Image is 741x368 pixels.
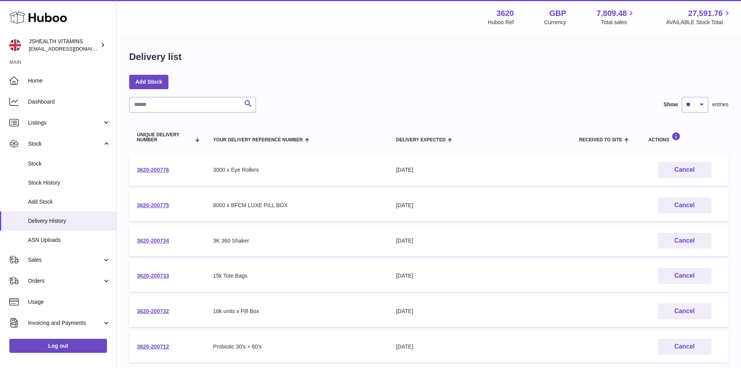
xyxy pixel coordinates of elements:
div: JSHEALTH VITAMINS [29,38,99,53]
span: Received to Site [579,137,622,143]
span: Sales [28,256,102,264]
span: Stock [28,160,110,167]
span: Stock History [28,179,110,187]
div: [DATE] [396,237,563,245]
span: Delivery Expected [396,137,445,143]
button: Cancel [658,197,711,213]
a: 27,591.76 AVAILABLE Stock Total [666,8,732,26]
span: Invoicing and Payments [28,319,102,327]
a: 3620-200775 [137,202,169,208]
span: ASN Uploads [28,236,110,244]
img: internalAdmin-3620@internal.huboo.com [9,39,21,51]
a: 3620-200776 [137,167,169,173]
div: 16k units x PIll Box [213,308,380,315]
span: 27,591.76 [688,8,723,19]
span: AVAILABLE Stock Total [666,19,732,26]
span: Stock [28,140,102,148]
a: Add Stock [129,75,168,89]
div: [DATE] [396,166,563,174]
div: Currency [544,19,566,26]
div: Probiotic 30’s + 60’s [213,343,380,350]
span: Orders [28,277,102,285]
span: entries [712,101,729,108]
span: Usage [28,298,110,306]
span: 7,809.48 [597,8,627,19]
span: Home [28,77,110,85]
span: Listings [28,119,102,127]
button: Cancel [658,268,711,284]
span: Delivery History [28,217,110,225]
a: 3620-200712 [137,343,169,350]
span: Total sales [601,19,636,26]
div: Actions [648,132,721,143]
button: Cancel [658,233,711,249]
div: [DATE] [396,308,563,315]
h1: Delivery list [129,51,182,63]
span: Unique Delivery Number [137,132,191,143]
strong: GBP [549,8,566,19]
button: Cancel [658,162,711,178]
div: [DATE] [396,343,563,350]
span: Your Delivery Reference Number [213,137,303,143]
a: 7,809.48 Total sales [597,8,636,26]
a: 3620-200733 [137,273,169,279]
div: [DATE] [396,202,563,209]
a: Log out [9,339,107,353]
button: Cancel [658,339,711,355]
span: Add Stock [28,198,110,206]
button: Cancel [658,303,711,319]
div: 3000 x Eye Rollers [213,166,380,174]
div: Huboo Ref [488,19,514,26]
label: Show [664,101,678,108]
div: 15k Tote Bags [213,272,380,280]
div: 8000 x BFCM LUXE PILL BOX [213,202,380,209]
div: 3K 360 Shaker [213,237,380,245]
span: [EMAIL_ADDRESS][DOMAIN_NAME] [29,46,114,52]
div: [DATE] [396,272,563,280]
a: 3620-200732 [137,308,169,314]
span: Dashboard [28,98,110,106]
strong: 3620 [496,8,514,19]
a: 3620-200734 [137,238,169,244]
